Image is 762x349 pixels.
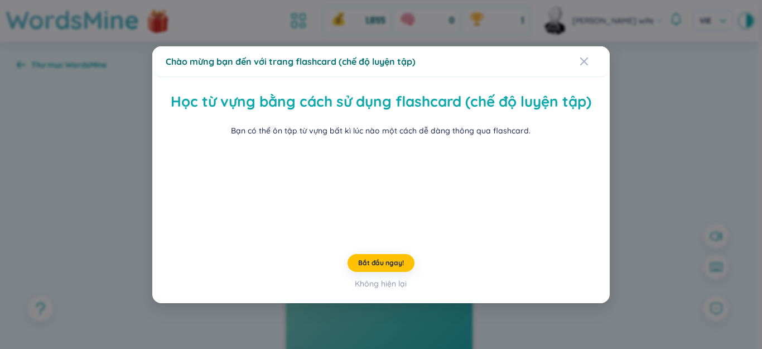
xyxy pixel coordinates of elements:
button: Close [580,46,610,77]
h2: Học từ vựng bằng cách sử dụng flashcard (chế độ luyện tập) [167,90,595,113]
button: Bắt đầu ngay! [348,254,414,271]
div: Bạn có thể ôn tập từ vựng bất kì lúc nào một cách dễ dàng thông qua flashcard. [232,124,531,136]
span: Bắt đầu ngay! [358,258,403,267]
div: Không hiện lại [355,277,407,289]
div: Chào mừng bạn đến với trang flashcard (chế độ luyện tập) [166,55,596,68]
